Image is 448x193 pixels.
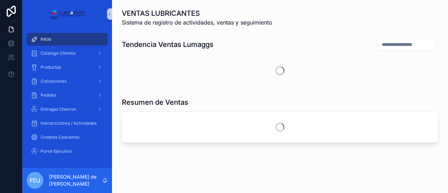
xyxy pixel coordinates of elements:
span: Catalogo Clientes [41,50,76,56]
h1: Resumen de Ventas [122,97,188,107]
span: Creditos Cescemex [41,135,80,140]
a: Catalogo Clientes [27,47,108,60]
span: Sistema de registro de actividades, ventas y seguimiento [122,18,272,27]
span: Cotizaciones [41,78,66,84]
span: Inicio [41,36,51,42]
span: Interaccciones / Actividades [41,120,97,126]
p: [PERSON_NAME] de [PERSON_NAME] [49,173,102,187]
h1: VENTAS LUBRICANTES [122,8,272,18]
a: Creditos Cescemex [27,131,108,144]
h1: Tendencia Ventas Lumaggs [122,40,213,49]
a: Portal Ejecutivo [27,145,108,158]
span: Portal Ejecutivo [41,149,72,154]
span: Productos [41,64,61,70]
img: App logo [49,8,85,20]
span: Pedidos [41,92,56,98]
a: Interaccciones / Actividades [27,117,108,130]
a: Pedidos [27,89,108,102]
span: FdJ [30,176,40,185]
a: Cotizaciones [27,75,108,88]
a: Entregas Chevron [27,103,108,116]
a: Productos [27,61,108,74]
span: Entregas Chevron [41,106,76,112]
a: Inicio [27,33,108,46]
div: scrollable content [22,28,112,167]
